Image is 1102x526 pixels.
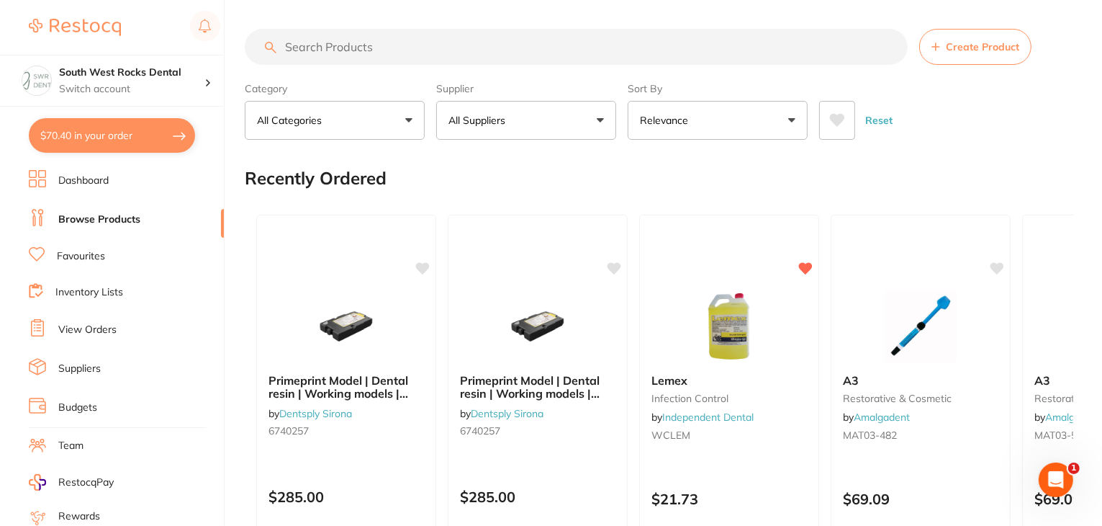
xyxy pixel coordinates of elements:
[245,101,425,140] button: All Categories
[58,323,117,337] a: View Orders
[640,113,694,128] p: Relevance
[874,290,967,362] img: A3
[448,113,511,128] p: All Suppliers
[22,66,51,95] img: South West Rocks Dental
[919,29,1031,65] button: Create Product
[651,429,807,441] small: WCLEM
[58,362,101,376] a: Suppliers
[29,474,114,491] a: RestocqPay
[58,509,100,524] a: Rewards
[946,41,1019,53] span: Create Product
[843,491,998,507] p: $69.09
[471,407,543,420] a: Dentsply Sirona
[682,290,776,362] img: Lemex
[843,411,910,424] span: by
[55,285,123,300] a: Inventory Lists
[29,118,195,153] button: $70.40 in your order
[843,374,998,387] b: A3
[1039,463,1073,497] iframe: Intercom live chat
[1045,411,1101,424] a: Amalgadent
[460,407,543,420] span: by
[58,401,97,415] a: Budgets
[436,82,616,95] label: Supplier
[436,101,616,140] button: All Suppliers
[57,249,105,264] a: Favourites
[651,411,754,424] span: by
[299,290,393,362] img: Primeprint Model | Dental resin | Working models | Colour code: yellow | 1000 g
[460,374,615,401] b: Primeprint Model | Dental resin | Working models | Colour code: yellow | 1000 g
[491,290,584,362] img: Primeprint Model | Dental resin | Working models | Colour code: yellow | 1000 g
[651,393,807,404] small: infection control
[628,101,808,140] button: Relevance
[59,66,204,80] h4: South West Rocks Dental
[662,411,754,424] a: Independent Dental
[460,425,615,437] small: 6740257
[58,439,83,453] a: Team
[245,169,387,189] h2: Recently Ordered
[29,19,121,36] img: Restocq Logo
[29,474,46,491] img: RestocqPay
[268,425,424,437] small: 6740257
[268,374,424,401] b: Primeprint Model | Dental resin | Working models | Colour code: yellow | 1000 g
[268,407,352,420] span: by
[59,82,204,97] p: Switch account
[460,489,615,505] p: $285.00
[257,113,328,128] p: All Categories
[651,491,807,507] p: $21.73
[245,82,425,95] label: Category
[58,174,109,188] a: Dashboard
[29,11,121,44] a: Restocq Logo
[245,29,908,65] input: Search Products
[58,213,140,227] a: Browse Products
[1068,463,1080,474] span: 1
[279,407,352,420] a: Dentsply Sirona
[854,411,910,424] a: Amalgadent
[1034,411,1101,424] span: by
[268,489,424,505] p: $285.00
[58,476,114,490] span: RestocqPay
[843,393,998,404] small: restorative & cosmetic
[628,82,808,95] label: Sort By
[651,374,807,387] b: Lemex
[843,429,998,441] small: MAT03-482
[861,101,897,140] button: Reset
